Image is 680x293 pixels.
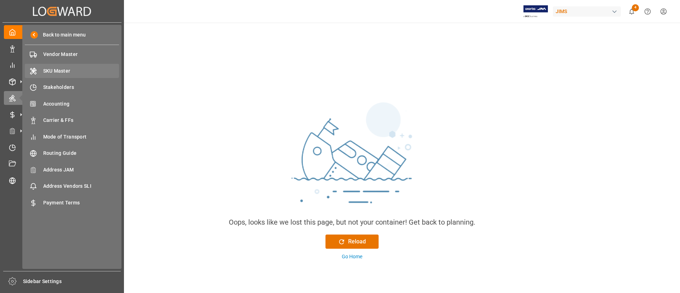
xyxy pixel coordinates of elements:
div: Go Home [342,253,362,260]
span: Address JAM [43,166,119,174]
a: My Cockpit [4,25,120,39]
img: sinking_ship.png [246,99,458,217]
a: Address JAM [25,163,119,176]
a: Mode of Transport [25,130,119,143]
span: SKU Master [43,67,119,75]
span: Payment Terms [43,199,119,207]
span: Mode of Transport [43,133,119,141]
a: Address Vendors SLI [25,179,119,193]
button: Go Home [325,253,379,260]
a: My Reports [4,58,120,72]
div: Reload [338,237,366,246]
span: Address Vendors SLI [43,182,119,190]
a: Risk Management [4,173,120,187]
a: Carrier & FFs [25,113,119,127]
a: Stakeholders [25,80,119,94]
a: Accounting [25,97,119,111]
span: Stakeholders [43,84,119,91]
div: Oops, looks like we lost this page, but not your container! Get back to planning. [229,217,475,227]
span: Accounting [43,100,119,108]
span: Sidebar Settings [23,278,121,285]
a: Routing Guide [25,146,119,160]
a: SKU Master [25,64,119,78]
a: Document Management [4,157,120,171]
button: Reload [325,235,379,249]
span: Routing Guide [43,150,119,157]
a: Data Management [4,41,120,55]
img: Exertis%20JAM%20-%20Email%20Logo.jpg_1722504956.jpg [523,5,548,18]
span: Back to main menu [38,31,86,39]
span: Vendor Master [43,51,119,58]
span: Carrier & FFs [43,117,119,124]
a: Vendor Master [25,47,119,61]
a: Payment Terms [25,196,119,209]
a: Timeslot Management V2 [4,140,120,154]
